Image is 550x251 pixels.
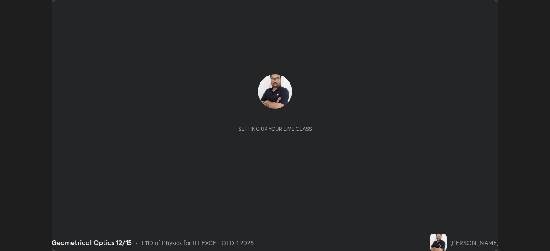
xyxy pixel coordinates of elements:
[238,126,312,132] div: Setting up your live class
[135,238,138,247] div: •
[450,238,498,247] div: [PERSON_NAME]
[258,74,292,109] img: 11b4e2db86474ac3a43189734ae23d0e.jpg
[52,237,132,248] div: Geometrical Optics 12/15
[142,238,254,247] div: L110 of Physics for IIT EXCEL OLD-1 2026
[430,234,447,251] img: 11b4e2db86474ac3a43189734ae23d0e.jpg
